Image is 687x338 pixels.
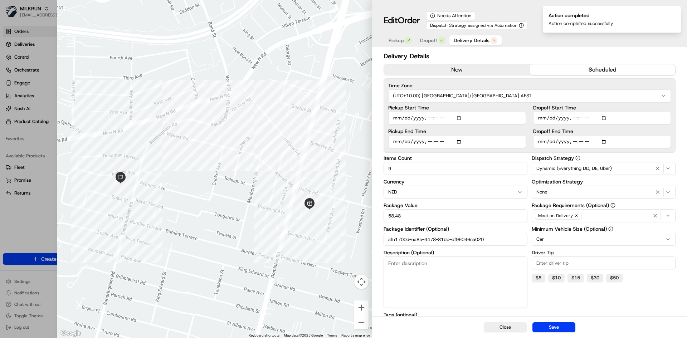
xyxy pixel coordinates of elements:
div: Action completed successfully [549,20,613,27]
label: Currency [384,179,527,184]
span: None [536,189,547,195]
label: Package Value [384,203,527,208]
div: Action completed [549,12,613,19]
input: Enter package identifier [384,233,527,246]
label: Dispatch Strategy [532,156,676,161]
button: Package Requirements (Optional) [610,203,615,208]
button: $50 [606,274,623,282]
button: Dispatch Strategy assigned via Automation [426,21,528,29]
label: Items Count [384,156,527,161]
label: Dropoff Start Time [533,105,671,110]
h1: Edit [384,15,420,26]
h2: Delivery Details [384,51,676,61]
label: Driver Tip [532,250,676,255]
span: Delivery Details [454,37,489,44]
button: now [384,64,530,75]
input: Enter driver tip [532,256,676,269]
span: Meet on Delivery [538,213,573,219]
label: Package Requirements (Optional) [532,203,676,208]
label: Time Zone [388,83,671,88]
button: scheduled [530,64,675,75]
input: Enter items count [384,162,527,175]
button: $15 [567,274,584,282]
button: Map camera controls [354,275,369,289]
button: Meet on Delivery [532,209,676,222]
a: Terms (opens in new tab) [327,333,337,337]
button: Minimum Vehicle Size (Optional) [608,226,613,231]
span: Dropoff [420,37,437,44]
span: Map data ©2025 Google [284,333,323,337]
button: Dispatch Strategy [575,156,580,161]
button: Close [484,322,527,332]
span: Dispatch Strategy assigned via Automation [430,23,517,28]
button: Zoom in [354,300,369,315]
div: Needs Attention [426,11,475,20]
img: Google [59,329,83,338]
span: Pickup [389,37,404,44]
button: $10 [548,274,565,282]
label: Package Identifier (Optional) [384,226,527,231]
label: Pickup Start Time [388,105,526,110]
a: Report a map error [341,333,370,337]
button: Dynamic (Everything DD, DE, Uber) [532,162,676,175]
button: Zoom out [354,315,369,329]
label: Pickup End Time [388,129,526,134]
input: Enter package value [384,209,527,222]
button: Keyboard shortcuts [249,333,279,338]
button: $5 [532,274,545,282]
button: Save [532,322,575,332]
label: Minimum Vehicle Size (Optional) [532,226,676,231]
a: Open this area in Google Maps (opens a new window) [59,329,83,338]
span: Dynamic (Everything DD, DE, Uber) [536,165,612,172]
label: Dropoff End Time [533,129,671,134]
button: None [532,186,676,199]
label: Description (Optional) [384,250,527,255]
button: $30 [587,274,603,282]
label: Tags (optional) [384,312,527,317]
span: Order [398,15,420,26]
label: Optimization Strategy [532,179,676,184]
